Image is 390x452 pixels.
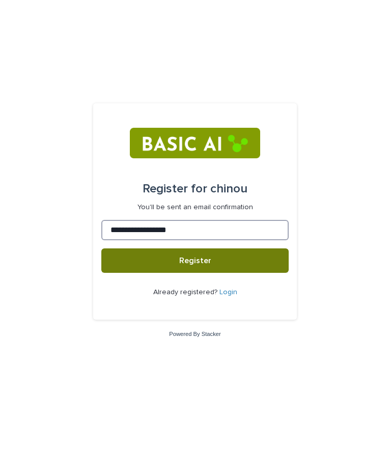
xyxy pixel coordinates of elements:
[179,257,211,265] span: Register
[153,289,219,296] span: Already registered?
[219,289,237,296] a: Login
[101,248,289,273] button: Register
[169,331,220,337] a: Powered By Stacker
[143,175,247,203] div: chinou
[130,128,260,158] img: RtIB8pj2QQiOZo6waziI
[143,183,207,195] span: Register for
[137,203,253,212] p: You'll be sent an email confirmation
